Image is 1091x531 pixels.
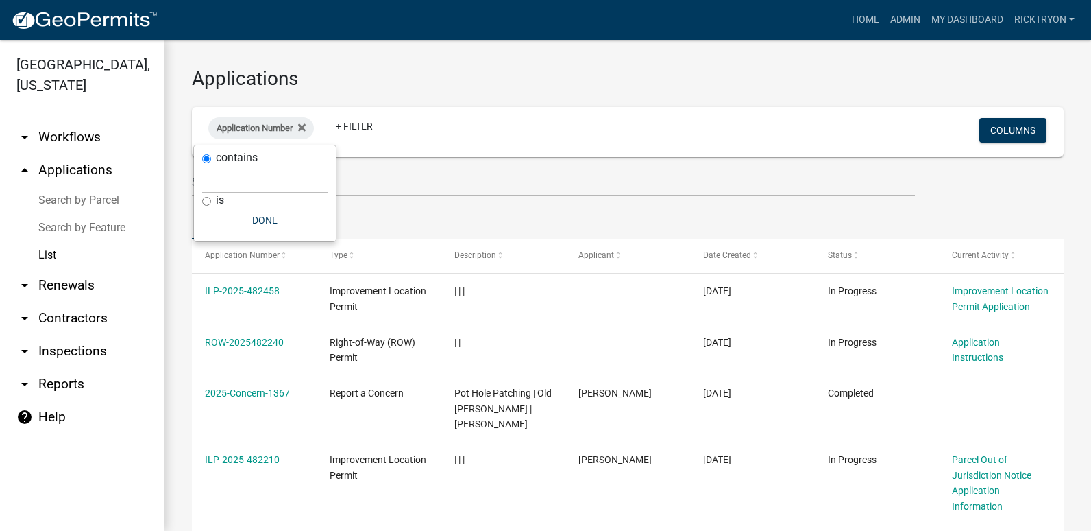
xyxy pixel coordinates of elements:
[192,67,1064,91] h3: Applications
[885,7,926,33] a: Admin
[330,388,404,399] span: Report a Concern
[205,285,280,296] a: ILP-2025-482458
[16,277,33,294] i: arrow_drop_down
[16,129,33,145] i: arrow_drop_down
[703,337,731,348] span: 09/22/2025
[205,454,280,465] a: ILP-2025-482210
[1009,7,1080,33] a: ricktryon
[690,239,815,272] datatable-header-cell: Date Created
[205,337,284,348] a: ROW-2025482240
[578,454,652,465] span: Tanner Sharp
[16,310,33,327] i: arrow_drop_down
[16,409,33,425] i: help
[828,250,852,260] span: Status
[828,337,877,348] span: In Progress
[441,239,565,272] datatable-header-cell: Description
[565,239,690,272] datatable-header-cell: Applicant
[454,454,465,465] span: | | |
[703,454,731,465] span: 09/22/2025
[952,285,1049,312] a: Improvement Location Permit Application
[330,285,426,312] span: Improvement Location Permit
[846,7,885,33] a: Home
[330,454,426,481] span: Improvement Location Permit
[926,7,1009,33] a: My Dashboard
[202,208,328,233] button: Done
[216,152,258,163] label: contains
[703,285,731,296] span: 09/23/2025
[979,118,1046,143] button: Columns
[454,285,465,296] span: | | |
[703,388,731,399] span: 09/22/2025
[578,388,652,399] span: Charlie Wilson
[952,250,1009,260] span: Current Activity
[828,285,877,296] span: In Progress
[217,123,293,133] span: Application Number
[939,239,1064,272] datatable-header-cell: Current Activity
[16,376,33,392] i: arrow_drop_down
[192,168,915,196] input: Search for applications
[16,343,33,359] i: arrow_drop_down
[828,454,877,465] span: In Progress
[216,195,224,206] label: is
[815,239,940,272] datatable-header-cell: Status
[578,250,614,260] span: Applicant
[330,250,347,260] span: Type
[828,388,874,399] span: Completed
[192,196,231,240] a: Data
[205,250,280,260] span: Application Number
[317,239,441,272] datatable-header-cell: Type
[205,388,290,399] a: 2025-Concern-1367
[952,337,1003,364] a: Application Instructions
[16,162,33,178] i: arrow_drop_up
[952,485,1003,512] a: Application Information
[952,454,1031,481] a: Parcel Out of Jurisdiction Notice
[454,388,552,430] span: Pot Hole Patching | Old Moore Rd | David Denney
[325,114,384,139] a: + Filter
[192,239,317,272] datatable-header-cell: Application Number
[454,337,461,348] span: | |
[330,337,415,364] span: Right-of-Way (ROW) Permit
[454,250,496,260] span: Description
[703,250,751,260] span: Date Created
